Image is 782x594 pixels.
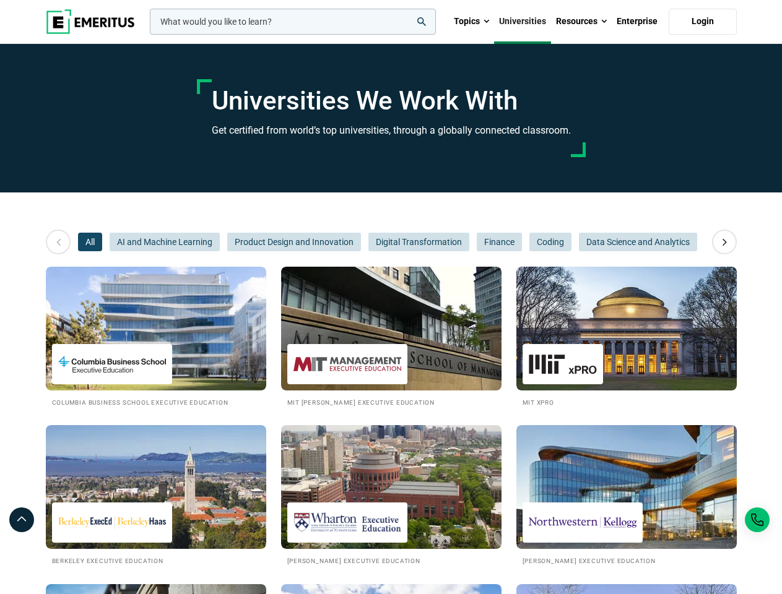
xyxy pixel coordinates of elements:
button: Coding [529,233,571,251]
img: Universities We Work With [281,425,502,549]
h2: Berkeley Executive Education [52,555,260,566]
img: Columbia Business School Executive Education [58,350,166,378]
img: Wharton Executive Education [293,509,401,536]
img: MIT xPRO [529,350,597,378]
img: Universities We Work With [46,425,266,549]
img: Universities We Work With [516,425,737,549]
h3: Get certified from world’s top universities, through a globally connected classroom. [212,123,571,139]
button: Product Design and Innovation [227,233,361,251]
img: Universities We Work With [281,267,502,390]
img: Universities We Work With [516,267,737,390]
img: Berkeley Executive Education [58,509,166,536]
a: Universities We Work With Wharton Executive Education [PERSON_NAME] Executive Education [281,425,502,566]
img: Kellogg Executive Education [529,509,636,536]
h2: [PERSON_NAME] Executive Education [523,555,731,566]
a: Login [669,9,737,35]
a: Universities We Work With MIT xPRO MIT xPRO [516,267,737,407]
h2: [PERSON_NAME] Executive Education [287,555,495,566]
button: Finance [477,233,522,251]
button: Digital Transformation [368,233,469,251]
h2: Columbia Business School Executive Education [52,397,260,407]
a: Universities We Work With Columbia Business School Executive Education Columbia Business School E... [46,267,266,407]
a: Universities We Work With Kellogg Executive Education [PERSON_NAME] Executive Education [516,425,737,566]
img: MIT Sloan Executive Education [293,350,401,378]
button: All [78,233,102,251]
button: Data Science and Analytics [579,233,697,251]
a: Universities We Work With Berkeley Executive Education Berkeley Executive Education [46,425,266,566]
a: Universities We Work With MIT Sloan Executive Education MIT [PERSON_NAME] Executive Education [281,267,502,407]
h1: Universities We Work With [212,85,571,116]
input: woocommerce-product-search-field-0 [150,9,436,35]
img: Universities We Work With [46,267,266,390]
button: AI and Machine Learning [110,233,220,251]
h2: MIT [PERSON_NAME] Executive Education [287,397,495,407]
h2: MIT xPRO [523,397,731,407]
